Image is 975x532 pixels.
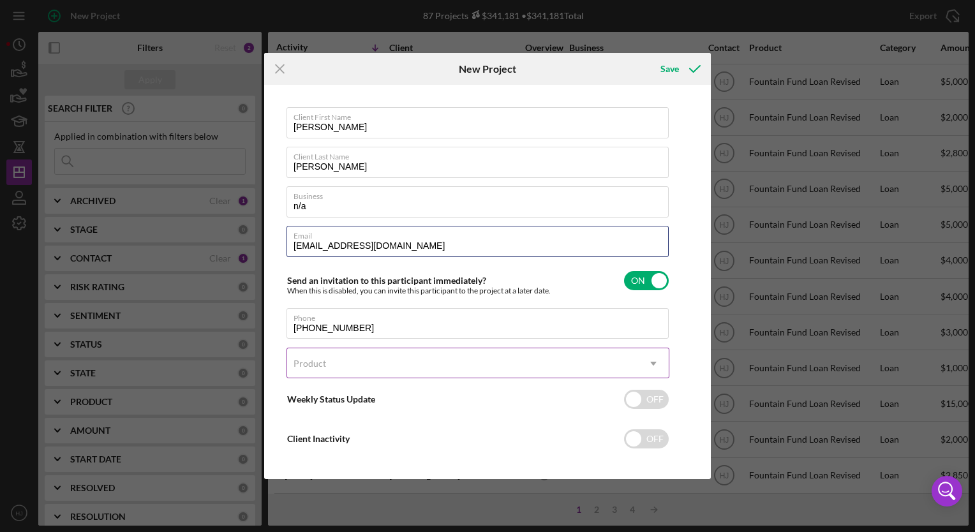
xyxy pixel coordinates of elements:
[287,394,375,404] label: Weekly Status Update
[660,56,679,82] div: Save
[294,108,669,122] label: Client First Name
[287,275,486,286] label: Send an invitation to this participant immediately?
[294,309,669,323] label: Phone
[287,286,551,295] div: When this is disabled, you can invite this participant to the project at a later date.
[459,63,516,75] h6: New Project
[294,226,669,240] label: Email
[287,433,350,444] label: Client Inactivity
[648,56,711,82] button: Save
[932,476,962,506] div: Open Intercom Messenger
[294,358,326,369] div: Product
[294,187,669,201] label: Business
[294,147,669,161] label: Client Last Name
